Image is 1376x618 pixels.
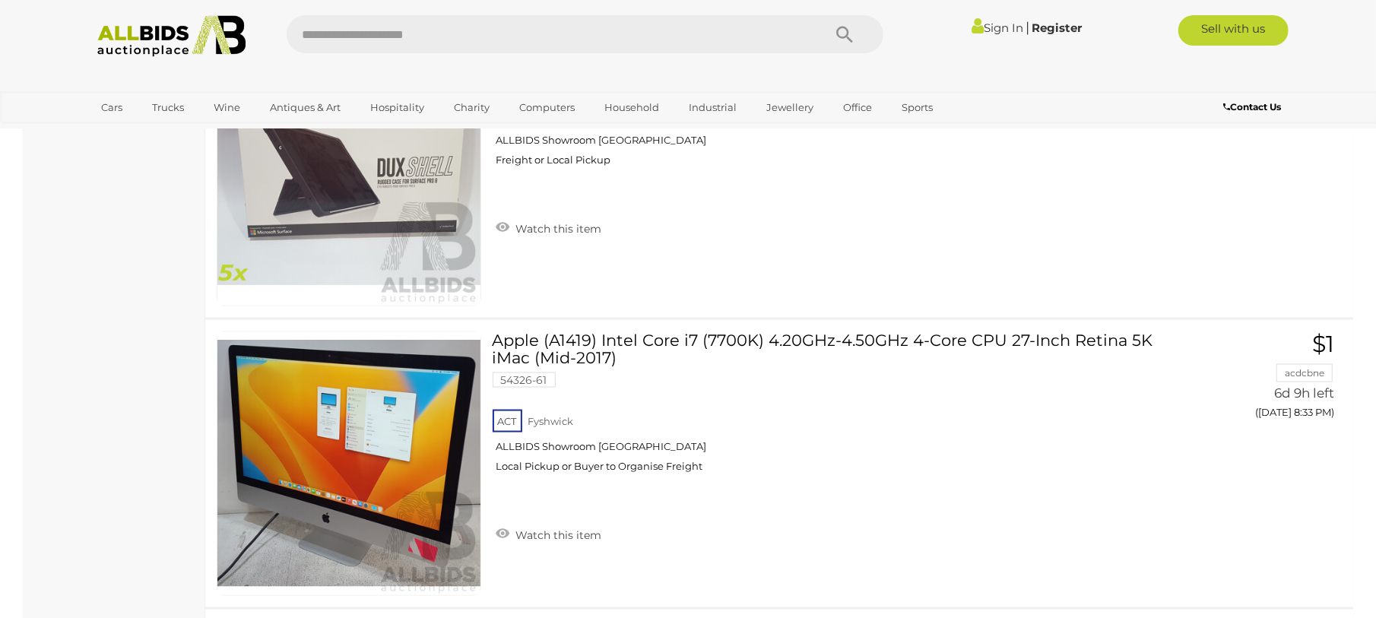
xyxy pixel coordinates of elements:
span: Watch this item [512,529,602,543]
button: Search [807,15,883,53]
a: $1 acdcbne 6d 9h left ([DATE] 8:33 PM) [1173,331,1338,426]
a: Office [833,95,882,120]
a: Watch this item [493,216,606,239]
a: Household [594,95,669,120]
a: Apple (A1419) Intel Core i7 (7700K) 4.20GHz-4.50GHz 4-Core CPU 27-Inch Retina 5K iMac (Mid-2017) ... [504,331,1151,484]
a: STM DUX Shell Rugged Case for Surface Pro 8 - Lot of Five 52544-227 ACT Fyshwick ALLBIDS Showroom... [504,43,1151,178]
a: Jewellery [756,95,823,120]
img: Allbids.com.au [89,15,254,57]
a: Watch this item [493,523,606,546]
a: [GEOGRAPHIC_DATA] [91,120,219,145]
a: Trucks [142,95,194,120]
a: Sign In [972,21,1023,35]
span: | [1026,19,1029,36]
a: Wine [204,95,250,120]
a: Sell with us [1178,15,1289,46]
a: Register [1032,21,1082,35]
img: 54326-61a.jpg [217,332,480,595]
a: Hospitality [360,95,434,120]
b: Contact Us [1223,101,1281,113]
a: Cars [91,95,132,120]
span: $1 [1312,330,1334,358]
span: Watch this item [512,222,602,236]
a: Computers [509,95,585,120]
a: Contact Us [1223,99,1285,116]
a: Industrial [679,95,747,120]
img: 52544-227a.jpg [217,43,480,306]
a: Antiques & Art [260,95,350,120]
a: Sports [892,95,943,120]
a: Charity [444,95,499,120]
